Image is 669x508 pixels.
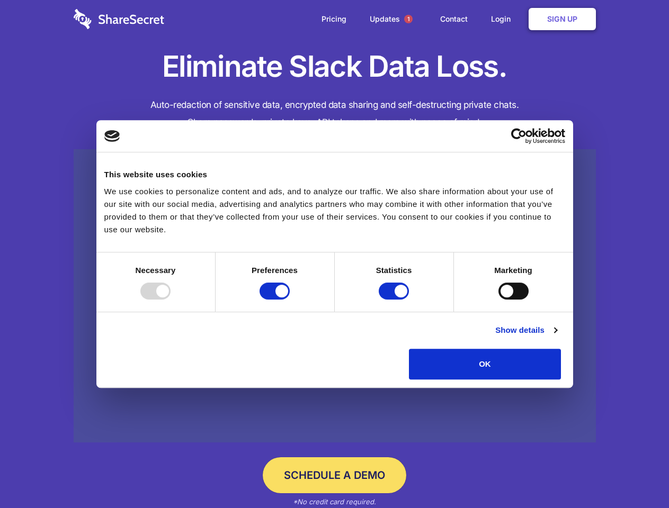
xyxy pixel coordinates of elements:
strong: Statistics [376,266,412,275]
strong: Preferences [252,266,298,275]
a: Usercentrics Cookiebot - opens in a new window [472,128,565,144]
strong: Marketing [494,266,532,275]
a: Sign Up [529,8,596,30]
img: logo-wordmark-white-trans-d4663122ce5f474addd5e946df7df03e33cb6a1c49d2221995e7729f52c070b2.svg [74,9,164,29]
a: Schedule a Demo [263,457,406,493]
h4: Auto-redaction of sensitive data, encrypted data sharing and self-destructing private chats. Shar... [74,96,596,131]
h1: Eliminate Slack Data Loss. [74,48,596,86]
img: logo [104,130,120,142]
div: This website uses cookies [104,168,565,181]
a: Pricing [311,3,357,35]
a: Contact [430,3,478,35]
span: 1 [404,15,413,23]
div: We use cookies to personalize content and ads, and to analyze our traffic. We also share informat... [104,185,565,236]
button: OK [409,349,561,379]
strong: Necessary [136,266,176,275]
a: Wistia video thumbnail [74,149,596,443]
a: Show details [495,324,557,337]
a: Login [480,3,527,35]
em: *No credit card required. [293,497,376,506]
